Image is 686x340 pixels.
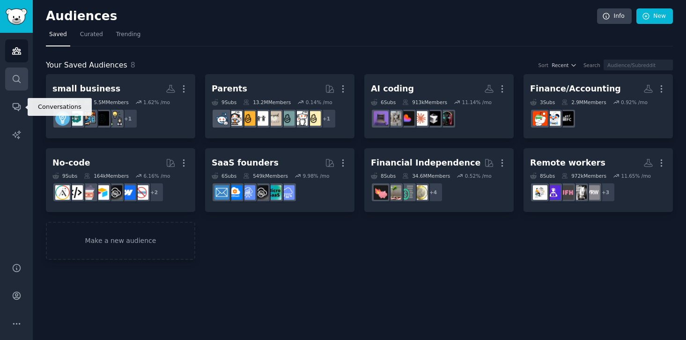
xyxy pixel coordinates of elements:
[228,185,242,200] img: B2BSaaS
[546,185,561,200] img: RemoteJobHunters
[241,111,255,126] img: NewParents
[95,185,109,200] img: Airtable
[364,148,514,212] a: Financial Independence8Subs34.6MMembers0.52% /mo+4UKPersonalFinanceFinancialPlanningFirefatFIRE
[77,27,106,46] a: Curated
[596,182,615,202] div: + 3
[371,157,480,169] div: Financial Independence
[52,173,77,179] div: 9 Sub s
[530,173,555,179] div: 8 Sub s
[241,185,255,200] img: SaaSSales
[364,74,514,138] a: AI coding6Subs913kMembers11.14% /moaipromptprogrammingcursorClaudeAIlovableChatGPTCodingvibecoding
[228,111,242,126] img: parentsofmultiples
[374,185,388,200] img: fatFIRE
[561,173,606,179] div: 972k Members
[524,74,673,138] a: Finance/Accounting3Subs2.9MMembers0.92% /moFinancialCareersFPandAAccounting
[205,148,354,212] a: SaaS founders6Subs549kMembers9.98% /moSaaSmicrosaasNoCodeSaaSSaaSSalesB2BSaaSSaaS_Email_Marketing
[583,62,600,68] div: Search
[280,111,295,126] img: SingleParents
[46,27,70,46] a: Saved
[46,9,597,24] h2: Audiences
[81,185,96,200] img: nocodelowcode
[143,173,170,179] div: 6.16 % /mo
[423,182,443,202] div: + 4
[46,60,127,71] span: Your Saved Audiences
[267,185,281,200] img: microsaas
[6,8,27,25] img: GummySearch logo
[81,111,96,126] img: SmallBusinessOwners
[371,99,396,106] div: 6 Sub s
[530,83,621,95] div: Finance/Accounting
[462,99,492,106] div: 11.14 % /mo
[143,99,170,106] div: 1.62 % /mo
[533,185,547,200] img: RemoteJobs
[546,111,561,126] img: FPandA
[371,173,396,179] div: 8 Sub s
[68,111,83,126] img: small_business_ideas
[317,109,336,128] div: + 1
[280,185,295,200] img: SaaS
[254,185,268,200] img: NoCodeSaaS
[585,185,600,200] img: remoteworking
[243,173,288,179] div: 549k Members
[55,111,70,126] img: Entrepreneur
[267,111,281,126] img: beyondthebump
[559,185,574,200] img: WFHJobs
[374,111,388,126] img: vibecoding
[533,111,547,126] img: Accounting
[84,173,129,179] div: 164k Members
[621,173,651,179] div: 11.65 % /mo
[52,99,77,106] div: 6 Sub s
[413,111,428,126] img: ClaudeAI
[108,111,122,126] img: growmybusiness
[95,111,109,126] img: AiForSmallBusiness
[413,185,428,200] img: UKPersonalFinance
[530,157,605,169] div: Remote workers
[131,60,135,69] span: 8
[214,111,229,126] img: Parents
[465,173,492,179] div: 0.52 % /mo
[552,62,577,68] button: Recent
[552,62,568,68] span: Recent
[49,30,67,39] span: Saved
[80,30,103,39] span: Curated
[400,111,414,126] img: lovable
[121,185,135,200] img: webflow
[402,173,450,179] div: 34.6M Members
[212,99,236,106] div: 9 Sub s
[636,8,673,24] a: New
[68,185,83,200] img: NoCodeMovement
[561,99,606,106] div: 2.9M Members
[144,182,164,202] div: + 2
[214,185,229,200] img: SaaS_Email_Marketing
[84,99,128,106] div: 5.5M Members
[604,60,673,70] input: Audience/Subreddit
[387,185,401,200] img: Fire
[46,148,195,212] a: No-code9Subs164kMembers6.16% /mo+2nocodewebflowNoCodeSaaSAirtablenocodelowcodeNoCodeMovementAdalo
[402,99,447,106] div: 913k Members
[621,99,648,106] div: 0.92 % /mo
[387,111,401,126] img: ChatGPTCoding
[302,173,329,179] div: 9.98 % /mo
[55,185,70,200] img: Adalo
[212,173,236,179] div: 6 Sub s
[371,83,414,95] div: AI coding
[108,185,122,200] img: NoCodeSaaS
[538,62,549,68] div: Sort
[212,157,279,169] div: SaaS founders
[118,109,138,128] div: + 1
[116,30,140,39] span: Trending
[134,185,148,200] img: nocode
[46,74,195,138] a: small business6Subs5.5MMembers1.62% /mo+1growmybusinessAiForSmallBusinessSmallBusinessOwnerssmall...
[52,157,90,169] div: No-code
[559,111,574,126] img: FinancialCareers
[205,74,354,138] a: Parents9Subs13.2MMembers0.14% /mo+1ParentingdadditSingleParentsbeyondthebumptoddlersNewParentspar...
[46,222,195,260] a: Make a new audience
[530,99,555,106] div: 3 Sub s
[524,148,673,212] a: Remote workers8Subs972kMembers11.65% /mo+3remoteworkingRemoteWorkersWFHJobsRemoteJobHuntersRemote...
[212,83,247,95] div: Parents
[113,27,144,46] a: Trending
[426,111,441,126] img: cursor
[597,8,632,24] a: Info
[439,111,454,126] img: aipromptprogramming
[254,111,268,126] img: toddlers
